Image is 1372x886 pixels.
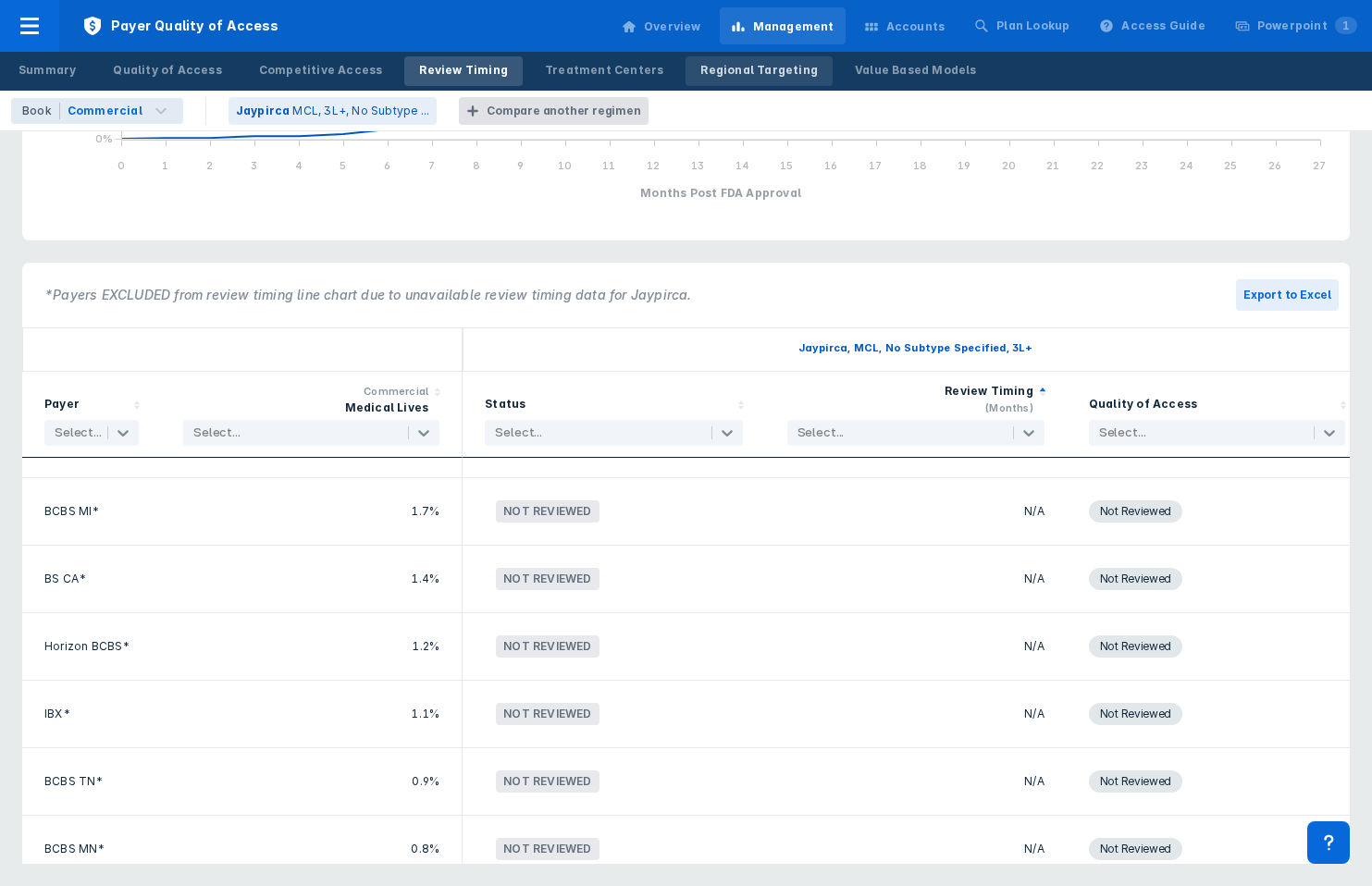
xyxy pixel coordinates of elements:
tspan: 24 [1180,159,1193,172]
div: Not Reviewed [1100,703,1171,725]
div: Not Reviewed [1100,635,1171,658]
div: Status [485,396,525,416]
tspan: 4 [295,159,303,172]
button: JaypircaMCL, 3L+, No Subtype ... [229,97,437,125]
div: Not Reviewed [1100,500,1171,523]
div: Review Timing [945,383,1033,416]
a: Overview [611,7,712,44]
tspan: 15 [780,159,793,172]
div: Not Reviewed [1100,568,1171,590]
div: Plan Lookup [996,18,1069,34]
button: Export to Excel [1236,279,1339,311]
div: Select... [55,425,102,440]
tspan: 18 [913,159,927,172]
tspan: 20 [1002,159,1016,172]
div: N/A [787,759,1044,804]
div: Horizon BCBS* [44,624,139,669]
a: Review Timing [404,56,523,86]
span: Jaypirca, MCL, No Subtype Specified, 3L+ [798,341,1033,354]
div: 1.2% [183,624,439,669]
tspan: 6 [384,159,390,172]
a: Summary [4,56,91,86]
div: Treatment Centers [545,62,663,79]
div: Not Reviewed [1100,838,1171,860]
tspan: 26 [1268,159,1281,172]
div: Regional Targeting [700,62,818,79]
div: 0.9% [183,759,439,804]
div: 0.8% [183,827,439,871]
div: BCBS TN* [44,759,139,804]
span: Not Reviewed [496,703,599,725]
div: Sort [161,372,463,458]
div: Sort [22,372,161,458]
tspan: 23 [1135,159,1148,172]
span: Not Reviewed [496,635,599,658]
a: Quality of Access [98,56,236,86]
div: 1.7% [183,489,439,534]
span: 1 [1335,17,1357,34]
div: Book [22,103,60,119]
div: 1.4% [183,557,439,601]
div: N/A [787,692,1044,736]
div: Sort [1067,372,1368,458]
tspan: 19 [958,159,970,172]
div: N/A [787,489,1044,534]
div: Not Reviewed [1100,770,1171,793]
a: Treatment Centers [530,56,678,86]
tspan: 9 [517,159,524,172]
div: BCBS MI* [44,489,139,534]
tspan: 3 [251,159,257,172]
tspan: 17 [869,159,882,172]
div: Summary [19,62,76,79]
div: Payer [44,396,80,416]
tspan: 0 [117,159,125,172]
tspan: 1 [162,159,168,172]
tspan: 11 [602,159,615,172]
p: Jaypirca [236,103,290,119]
span: Not Reviewed [496,838,599,860]
p: Commercial [345,383,429,400]
div: Sort [463,327,1368,372]
tspan: 5 [340,159,346,172]
div: Access Guide [1121,18,1205,34]
tspan: Months Post FDA Approval [640,186,801,200]
tspan: 22 [1091,159,1104,172]
div: Management [753,18,834,35]
button: Compare another regimen [459,97,648,125]
tspan: 13 [691,159,704,172]
div: Sort [765,372,1067,458]
div: Value Based Models [855,62,977,79]
tspan: 12 [647,159,660,172]
span: Not Reviewed [496,500,599,523]
div: Overview [644,18,701,35]
div: Contact Support [1307,821,1350,864]
div: Quality of Access [1089,396,1197,416]
div: Competitive Access [259,62,383,79]
a: Competitive Access [244,56,398,86]
a: Management [720,7,846,44]
div: Sort [463,372,764,458]
span: Not Reviewed [496,770,599,793]
div: Medical Lives [345,383,429,416]
tspan: 2 [206,159,213,172]
p: (Months) [945,400,1033,416]
a: Accounts [853,7,957,44]
span: Not Reviewed [496,568,599,590]
a: Regional Targeting [686,56,833,86]
div: Review Timing [419,62,508,79]
tspan: 7 [428,159,435,172]
tspan: 10 [558,159,572,172]
p: MCL, 3L+, No Subtype ... [292,103,429,119]
div: 1.1% [183,692,439,736]
tspan: 25 [1224,159,1237,172]
tspan: 16 [824,159,837,172]
p: *Payers EXCLUDED from review timing line chart due to unavailable review timing data for Jaypirca. [33,274,703,316]
div: BS CA* [44,557,139,601]
div: BCBS MN* [44,827,139,871]
tspan: 21 [1046,159,1059,172]
div: Sort [22,327,463,372]
tspan: 14 [735,159,749,172]
tspan: 8 [473,159,480,172]
div: Accounts [886,18,946,35]
div: N/A [787,624,1044,669]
